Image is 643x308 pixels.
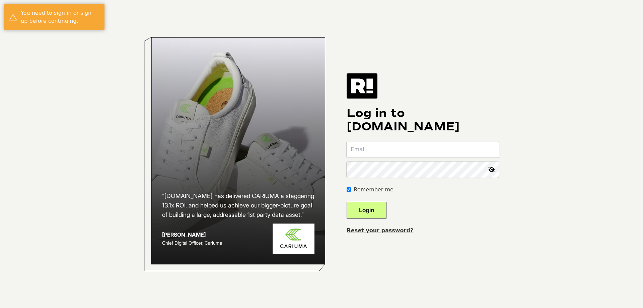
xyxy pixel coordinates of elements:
[273,224,314,254] img: Cariuma
[21,9,99,25] div: You need to sign in or sign up before continuing.
[347,227,413,234] a: Reset your password?
[162,240,222,246] span: Chief Digital Officer, Cariuma
[347,202,386,219] button: Login
[347,141,499,158] input: Email
[162,231,206,238] strong: [PERSON_NAME]
[347,107,499,133] h1: Log in to [DOMAIN_NAME]
[347,73,377,98] img: Retention.com
[162,191,315,220] h2: “[DOMAIN_NAME] has delivered CARIUMA a staggering 13.1x ROI, and helped us achieve our bigger-pic...
[354,186,393,194] label: Remember me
